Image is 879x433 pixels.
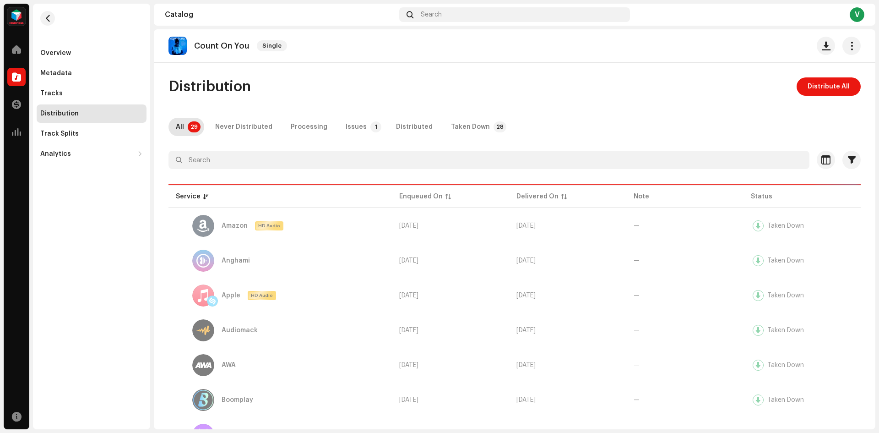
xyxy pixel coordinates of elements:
[399,292,418,299] span: Sep 8, 2025
[257,40,287,51] span: Single
[222,292,240,299] div: Apple
[767,327,804,334] div: Taken Down
[40,110,79,117] div: Distribution
[767,362,804,368] div: Taken Down
[215,118,272,136] div: Never Distributed
[37,125,146,143] re-m-nav-item: Track Splits
[399,397,418,403] span: Sep 5, 2025
[396,118,433,136] div: Distributed
[222,223,248,229] div: Amazon
[399,327,418,334] span: Sep 5, 2025
[40,130,79,137] div: Track Splits
[37,84,146,103] re-m-nav-item: Tracks
[7,7,26,26] img: feab3aad-9b62-475c-8caf-26f15a9573ee
[767,223,804,229] div: Taken Down
[37,104,146,123] re-m-nav-item: Distribution
[850,7,864,22] div: V
[516,192,559,201] div: Delivered On
[516,362,536,368] span: Sep 6, 2025
[634,327,640,334] re-a-table-badge: —
[767,258,804,264] div: Taken Down
[516,258,536,264] span: Sep 6, 2025
[40,70,72,77] div: Metadata
[222,362,236,368] div: AWA
[40,90,63,97] div: Tracks
[399,362,418,368] span: Sep 5, 2025
[634,292,640,299] re-a-table-badge: —
[222,397,253,403] div: Boomplay
[399,223,418,229] span: Sep 5, 2025
[767,292,804,299] div: Taken Down
[168,77,251,96] span: Distribution
[37,64,146,82] re-m-nav-item: Metadata
[249,292,275,299] span: HD Audio
[634,362,640,368] re-a-table-badge: —
[634,223,640,229] re-a-table-badge: —
[516,292,536,299] span: Sep 8, 2025
[399,258,418,264] span: Sep 5, 2025
[370,121,381,132] p-badge: 1
[634,397,640,403] re-a-table-badge: —
[188,121,201,132] p-badge: 29
[176,118,184,136] div: All
[634,258,640,264] re-a-table-badge: —
[37,145,146,163] re-m-nav-dropdown: Analytics
[516,327,536,334] span: Sep 9, 2025
[494,121,506,132] p-badge: 28
[516,397,536,403] span: Sep 6, 2025
[168,151,809,169] input: Search
[165,11,396,18] div: Catalog
[40,150,71,158] div: Analytics
[797,77,861,96] button: Distribute All
[516,223,536,229] span: Sep 5, 2025
[194,41,250,51] p: Count On You
[222,327,258,334] div: Audiomack
[767,397,804,403] div: Taken Down
[346,118,367,136] div: Issues
[222,258,250,264] div: Anghami
[37,44,146,62] re-m-nav-item: Overview
[399,192,443,201] div: Enqueued On
[451,118,490,136] div: Taken Down
[808,77,850,96] span: Distribute All
[176,192,201,201] div: Service
[168,37,187,55] img: 2e288f03-4a2f-42aa-bdea-5916a79f02b8
[421,11,442,18] span: Search
[40,49,71,57] div: Overview
[256,223,282,229] span: HD Audio
[291,118,327,136] div: Processing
